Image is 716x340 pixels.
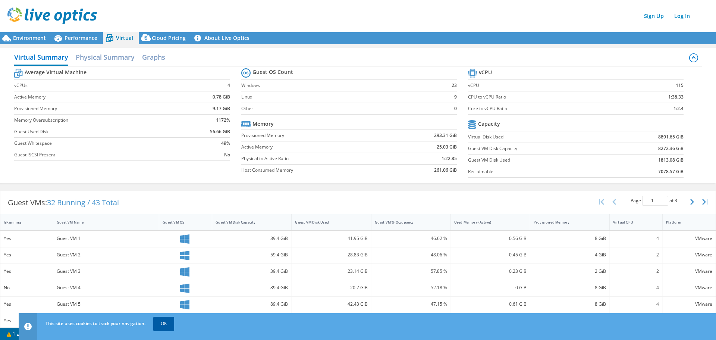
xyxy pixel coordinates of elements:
b: 0.78 GiB [213,93,230,101]
label: Other [241,105,437,112]
span: Cloud Pricing [152,34,186,41]
div: 47.15 % [375,300,447,308]
b: Average Virtual Machine [25,69,87,76]
div: Guest VM 1 [57,234,156,243]
div: 0 GiB [454,284,527,292]
b: 56.66 GiB [210,128,230,135]
div: 89.4 GiB [216,300,288,308]
span: 3 [675,197,677,204]
div: 48.06 % [375,251,447,259]
div: 4 [613,234,659,243]
b: 23 [452,82,457,89]
div: Guest VM % Occupancy [375,220,438,225]
label: Windows [241,82,437,89]
div: 41.95 GiB [295,234,367,243]
div: Yes [4,234,50,243]
b: 293.31 GiB [434,132,457,139]
label: Guest Whitespace [14,140,183,147]
label: Memory Oversubscription [14,116,183,124]
b: 4 [227,82,230,89]
label: Linux [241,93,437,101]
div: Guest VM Disk Used [295,220,358,225]
div: VMware [666,300,712,308]
div: VMware [666,251,712,259]
div: Guest VM 3 [57,267,156,275]
label: Core to vCPU Ratio [468,105,627,112]
div: 4 [613,284,659,292]
div: 4 [613,300,659,308]
span: Performance [65,34,97,41]
label: Guest VM Disk Capacity [468,145,614,152]
div: 2 [613,267,659,275]
b: Guest OS Count [252,68,293,76]
a: Log In [671,10,694,21]
b: 0 [454,105,457,112]
b: 8891.65 GiB [658,133,684,141]
div: Provisioned Memory [534,220,597,225]
h2: Physical Summary [76,50,135,65]
div: Yes [4,300,50,308]
div: Guest VM 2 [57,251,156,259]
span: Page of [631,196,677,206]
div: 0.61 GiB [454,300,527,308]
label: Provisioned Memory [241,132,394,139]
div: Guest VM 4 [57,284,156,292]
div: Yes [4,316,50,325]
h2: Graphs [142,50,165,65]
span: Virtual [116,34,133,41]
div: 8 GiB [534,234,606,243]
div: 28.83 GiB [295,251,367,259]
input: jump to page [642,196,668,206]
b: 49% [221,140,230,147]
b: Memory [252,120,274,128]
a: About Live Optics [191,32,255,44]
label: Active Memory [241,143,394,151]
div: 57.85 % [375,267,447,275]
span: Environment [13,34,46,41]
h2: Virtual Summary [14,50,68,66]
b: vCPU [479,69,492,76]
label: Guest Used Disk [14,128,183,135]
div: 4 GiB [534,251,606,259]
label: Reclaimable [468,168,614,175]
b: 9 [454,93,457,101]
label: vCPUs [14,82,183,89]
div: 2 [613,251,659,259]
b: 1:22.85 [442,155,457,162]
div: 42.43 GiB [295,300,367,308]
div: Guest VMs: [0,191,126,214]
b: Capacity [478,120,500,128]
a: Sign Up [640,10,668,21]
b: 115 [676,82,684,89]
label: Active Memory [14,93,183,101]
div: 0.56 GiB [454,234,527,243]
label: Physical to Active Ratio [241,155,394,162]
div: 8 GiB [534,300,606,308]
b: 1172% [216,116,230,124]
div: 89.4 GiB [216,234,288,243]
div: VMware [666,267,712,275]
div: 20.7 GiB [295,284,367,292]
label: Provisioned Memory [14,105,183,112]
b: 25.03 GiB [437,143,457,151]
b: 7078.57 GiB [658,168,684,175]
div: 52.18 % [375,284,447,292]
div: Guest VM Name [57,220,147,225]
div: VMware [666,234,712,243]
div: 46.62 % [375,234,447,243]
b: 9.17 GiB [213,105,230,112]
span: 32 Running / 43 Total [47,197,119,208]
div: 0.23 GiB [454,267,527,275]
div: 89.4 GiB [216,284,288,292]
div: 23.14 GiB [295,267,367,275]
div: 2 GiB [534,267,606,275]
b: No [224,151,230,159]
b: 1813.08 GiB [658,156,684,164]
label: vCPU [468,82,627,89]
div: Used Memory (Active) [454,220,518,225]
div: 8 GiB [534,284,606,292]
div: Guest VM Disk Capacity [216,220,279,225]
div: 59.4 GiB [216,251,288,259]
label: Guest iSCSI Present [14,151,183,159]
a: OK [153,317,174,330]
